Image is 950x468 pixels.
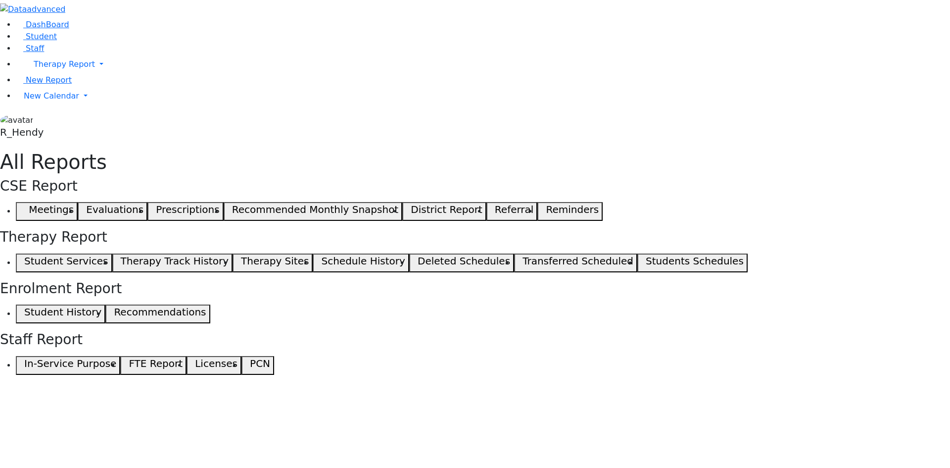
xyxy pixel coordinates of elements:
[195,358,237,369] h5: Licenses
[514,254,637,272] button: Transferred Scheduled
[16,254,112,272] button: Student Services
[26,44,44,53] span: Staff
[129,358,183,369] h5: FTE Report
[78,202,147,221] button: Evaluations
[537,202,603,221] button: Reminders
[24,306,101,318] h5: Student History
[26,20,69,29] span: DashBoard
[16,356,120,375] button: In-Service Purpose
[16,86,950,106] a: New Calendar
[486,202,538,221] button: Referral
[16,20,69,29] a: DashBoard
[86,204,143,215] h5: Evaluations
[121,255,229,267] h5: Therapy Track History
[411,204,482,215] h5: District Report
[418,255,510,267] h5: Deleted Schedules
[26,75,72,85] span: New Report
[322,255,405,267] h5: Schedule History
[241,356,274,375] button: PCN
[24,91,79,101] span: New Calendar
[646,255,744,267] h5: Students Schedules
[16,305,105,323] button: Student History
[187,356,241,375] button: Licenses
[114,306,206,318] h5: Recommendations
[495,204,534,215] h5: Referral
[233,254,313,272] button: Therapy Sites
[402,202,486,221] button: District Report
[409,254,514,272] button: Deleted Schedules
[16,32,57,41] a: Student
[546,204,599,215] h5: Reminders
[522,255,633,267] h5: Transferred Scheduled
[637,254,748,272] button: Students Schedules
[16,54,950,74] a: Therapy Report
[241,255,309,267] h5: Therapy Sites
[16,44,44,53] a: Staff
[16,202,78,221] button: Meetings
[24,358,116,369] h5: In-Service Purpose
[29,204,74,215] h5: Meetings
[120,356,187,375] button: FTE Report
[313,254,409,272] button: Schedule History
[26,32,57,41] span: Student
[224,202,403,221] button: Recommended Monthly Snapshot
[250,358,270,369] h5: PCN
[232,204,398,215] h5: Recommended Monthly Snapshot
[112,254,233,272] button: Therapy Track History
[34,59,95,69] span: Therapy Report
[147,202,223,221] button: Prescriptions
[24,255,108,267] h5: Student Services
[156,204,219,215] h5: Prescriptions
[105,305,210,323] button: Recommendations
[16,75,72,85] a: New Report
